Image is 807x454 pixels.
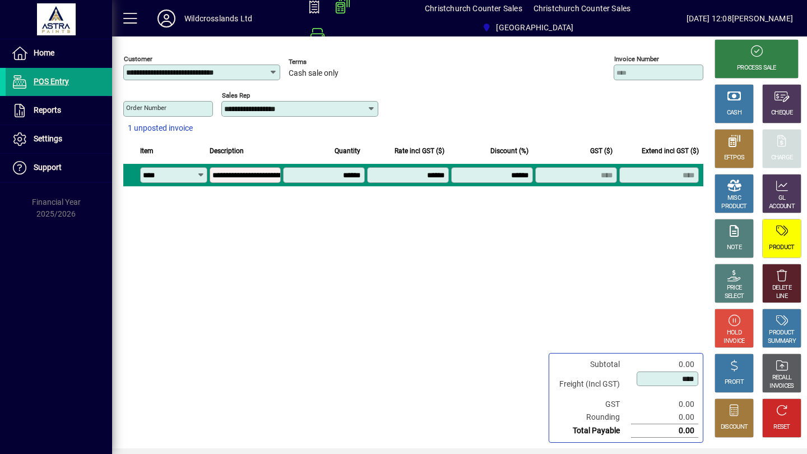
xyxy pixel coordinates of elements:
div: MISC [727,194,741,203]
div: ACCOUNT [769,203,795,211]
div: PRODUCT [721,203,746,211]
span: Description [210,145,244,157]
div: LINE [776,292,787,301]
button: 1 unposted invoice [123,118,197,139]
span: Item [140,145,154,157]
span: Terms [289,58,356,66]
a: Reports [6,97,112,125]
span: Quantity [335,145,360,157]
td: Rounding [554,411,631,424]
div: Wildcrosslands Ltd [184,10,252,27]
span: Reports [34,106,61,114]
td: 0.00 [631,424,698,438]
div: RECALL [772,374,792,382]
mat-label: Sales rep [222,91,250,99]
div: SUMMARY [768,337,796,346]
td: Subtotal [554,358,631,371]
div: CASH [727,109,741,117]
div: PROFIT [725,378,744,387]
span: Extend incl GST ($) [642,145,699,157]
td: 0.00 [631,398,698,411]
a: Support [6,154,112,182]
span: Settings [34,134,62,143]
td: 0.00 [631,411,698,424]
div: CHARGE [771,154,793,162]
div: PRODUCT [769,329,794,337]
td: Freight (Incl GST) [554,371,631,398]
span: Cash sale only [289,69,338,78]
td: GST [554,398,631,411]
span: [DATE] 12:08 [687,10,732,27]
span: [GEOGRAPHIC_DATA] [496,19,573,36]
span: Rate incl GST ($) [395,145,444,157]
div: NOTE [727,244,741,252]
div: CHEQUE [771,109,792,117]
a: Settings [6,125,112,153]
div: RESET [773,423,790,432]
div: SELECT [725,292,744,301]
span: Discount (%) [490,145,528,157]
div: INVOICE [723,337,744,346]
mat-label: Order number [126,104,166,112]
div: INVOICES [769,382,794,391]
div: PRICE [727,284,742,292]
div: PROCESS SALE [737,64,776,72]
span: 1 unposted invoice [128,122,193,134]
div: DELETE [772,284,791,292]
span: Support [34,163,62,172]
div: EFTPOS [724,154,745,162]
div: PRODUCT [769,244,794,252]
button: Profile [149,8,184,29]
div: [PERSON_NAME] [732,10,793,27]
a: Home [6,39,112,67]
span: GST ($) [590,145,613,157]
span: Home [34,48,54,57]
div: GL [778,194,786,203]
div: HOLD [727,329,741,337]
span: POS Entry [34,77,69,86]
mat-label: Invoice number [614,55,659,63]
td: 0.00 [631,358,698,371]
span: Christchurch [477,17,578,38]
div: DISCOUNT [721,423,748,432]
mat-label: Customer [124,55,152,63]
td: Total Payable [554,424,631,438]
